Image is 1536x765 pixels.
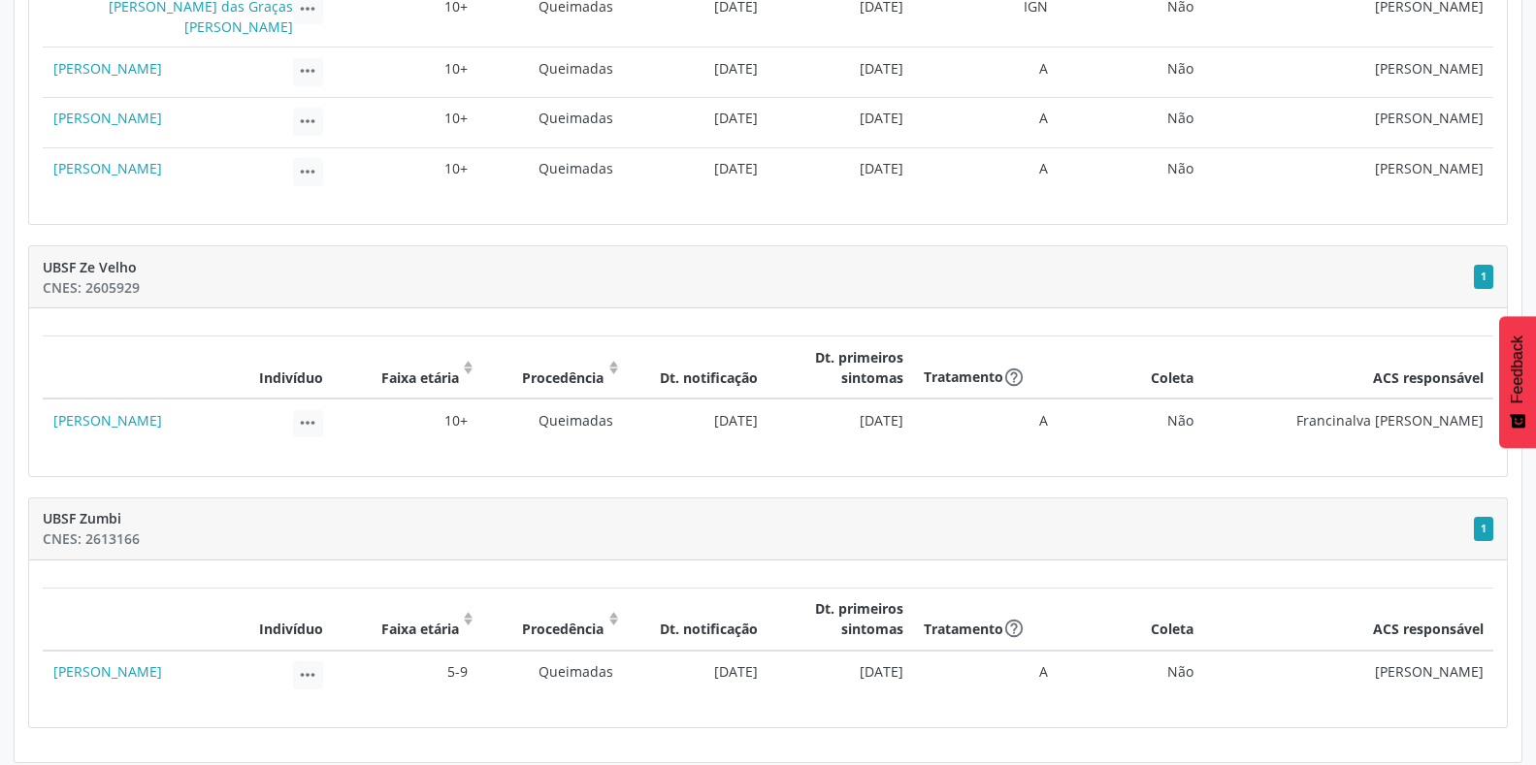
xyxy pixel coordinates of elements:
[43,257,1474,277] div: UBSF Ze Velho
[53,109,162,127] a: [PERSON_NAME]
[43,277,1474,298] div: CNES: 2605929
[297,664,318,685] i: 
[53,59,162,78] a: [PERSON_NAME]
[623,97,768,147] td: [DATE]
[488,619,604,639] div: Procedência
[1203,398,1493,449] td: Francinalva [PERSON_NAME]
[1003,618,1025,639] i: 
[333,48,478,98] td: 10+
[333,651,478,701] td: 5-9
[1203,651,1493,701] td: [PERSON_NAME]
[478,97,624,147] td: Queimadas
[913,97,1059,147] td: A
[1059,398,1204,449] td: Não
[1203,97,1493,147] td: [PERSON_NAME]
[297,111,318,132] i: 
[768,48,914,98] td: [DATE]
[1474,517,1493,541] span: Notificações
[778,347,903,388] div: Dt. primeiros sintomas
[1509,335,1526,403] span: Feedback
[53,159,162,177] a: [PERSON_NAME]
[634,619,759,639] div: Dt. notificação
[297,412,318,433] i: 
[333,97,478,147] td: 10+
[488,367,604,388] div: Procedência
[623,651,768,701] td: [DATE]
[1059,48,1204,98] td: Não
[1499,316,1536,448] button: Feedback - Mostrar pesquisa
[1068,367,1193,388] div: Coleta
[768,398,914,449] td: [DATE]
[768,147,914,197] td: [DATE]
[913,651,1059,701] td: A
[913,398,1059,449] td: A
[53,662,162,681] a: [PERSON_NAME]
[1203,48,1493,98] td: [PERSON_NAME]
[1068,619,1193,639] div: Coleta
[333,147,478,197] td: 10+
[1059,147,1204,197] td: Não
[623,147,768,197] td: [DATE]
[924,367,1003,387] div: Tratamento
[297,60,318,81] i: 
[623,398,768,449] td: [DATE]
[478,651,624,701] td: Queimadas
[43,508,1474,528] div: UBSF Zumbi
[297,161,318,182] i: 
[1059,97,1204,147] td: Não
[768,97,914,147] td: [DATE]
[1474,265,1493,289] span: Notificações
[53,411,162,430] a: [PERSON_NAME]
[768,651,914,701] td: [DATE]
[53,367,323,388] div: Indivíduo
[1203,147,1493,197] td: [PERSON_NAME]
[343,619,459,639] div: Faixa etária
[778,598,903,639] div: Dt. primeiros sintomas
[333,398,478,449] td: 10+
[478,398,624,449] td: Queimadas
[1214,367,1484,388] div: ACS responsável
[478,147,624,197] td: Queimadas
[623,48,768,98] td: [DATE]
[478,48,624,98] td: Queimadas
[913,147,1059,197] td: A
[1003,367,1025,388] i: 
[53,619,323,639] div: Indivíduo
[1214,619,1484,639] div: ACS responsável
[913,48,1059,98] td: A
[43,528,1474,549] div: CNES: 2613166
[634,367,759,388] div: Dt. notificação
[924,619,1003,639] div: Tratamento
[1059,651,1204,701] td: Não
[343,367,459,388] div: Faixa etária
